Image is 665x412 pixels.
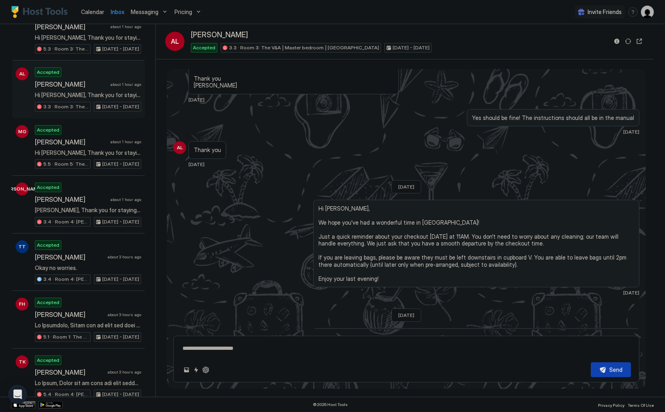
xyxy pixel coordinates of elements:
span: 3.4 · Room 4: [PERSON_NAME] Modern | Large room | [PERSON_NAME] [43,276,89,283]
span: [DATE] [623,129,639,135]
span: Invite Friends [588,8,622,16]
span: Hi [PERSON_NAME], Thank you for staying with us! We've just left you a 5-star review, it's a plea... [35,91,141,99]
span: about 1 hour ago [110,24,141,29]
button: Upload image [182,365,191,375]
div: User profile [641,6,654,18]
span: Hi [PERSON_NAME], Thank you for staying with us! We've just left you a 5-star review, it's a plea... [35,149,141,156]
span: TK [19,358,26,365]
span: [DATE] - [DATE] [102,45,139,53]
span: [DATE] [189,161,205,167]
span: Okay no worries. [35,264,141,272]
span: 3.4 · Room 4: [PERSON_NAME] Modern | Large room | [PERSON_NAME] [43,218,89,225]
a: Inbox [111,8,124,16]
span: Lo Ipsumdolo, Sitam con ad elit sed doei tempori! Ut'la etdolor ma aliq eni ad Minimv. Qu nost ex... [35,322,141,329]
span: [DATE] - [DATE] [102,160,139,168]
span: [PERSON_NAME], Thank you for staying with us! We've just left you a 5-star review, it's a pleasur... [35,207,141,214]
span: about 3 hours ago [107,369,141,375]
span: [PERSON_NAME] [35,195,107,203]
a: Privacy Policy [598,400,624,409]
span: [DATE] [398,184,414,190]
span: [DATE] - [DATE] [102,218,139,225]
span: about 1 hour ago [110,82,141,87]
span: Accepted [37,242,59,249]
span: 5.4 · Room 4: [PERSON_NAME][GEOGRAPHIC_DATA] | Large room | [PERSON_NAME] [43,391,89,398]
span: [PERSON_NAME] [35,368,104,376]
span: © 2025 Host Tools [313,402,348,407]
span: Thank you [194,146,221,154]
span: [PERSON_NAME] [2,185,42,193]
span: [DATE] - [DATE] [102,391,139,398]
span: Accepted [37,69,59,76]
span: Lo Ipsum, Dolor sit am cons adi elit seddoei! Te'in utlabor et dolo mag al Enimad. Mi veni qui no... [35,380,141,387]
span: about 1 hour ago [110,139,141,144]
span: [DATE] - [DATE] [102,103,139,110]
span: AL [177,144,183,151]
span: [PERSON_NAME] [35,253,104,261]
a: Terms Of Use [628,400,654,409]
span: FH [19,300,25,308]
span: about 3 hours ago [107,254,141,260]
span: Calendar [81,8,104,15]
a: App Store [11,401,35,408]
button: Open reservation [635,37,644,46]
div: Open Intercom Messenger [8,385,27,404]
a: Host Tools Logo [11,6,71,18]
span: Accepted [37,126,59,134]
div: Send [609,365,622,374]
span: Accepted [37,357,59,364]
span: Privacy Policy [598,403,624,408]
span: [DATE] [398,312,414,318]
span: 5.5 · Room 5: The BFI | [GEOGRAPHIC_DATA] [43,160,89,168]
span: [PERSON_NAME] [35,138,107,146]
span: [DATE] - [DATE] [102,333,139,341]
button: Send [591,362,631,377]
button: Reservation information [612,37,622,46]
span: [PERSON_NAME] [35,23,107,31]
span: Terms Of Use [628,403,654,408]
span: TT [18,243,26,250]
span: 5.3 · Room 3: The Colours | Master bedroom | [GEOGRAPHIC_DATA] [43,45,89,53]
span: about 1 hour ago [110,197,141,202]
span: Accepted [37,299,59,306]
span: Pricing [174,8,192,16]
span: [DATE] [623,290,639,296]
span: MG [18,128,26,135]
div: menu [628,7,638,17]
span: AL [171,37,179,46]
span: about 3 hours ago [107,312,141,317]
span: AL [19,70,25,77]
span: Yes should be fine! The instructions should all be in the manual [472,114,634,122]
span: [DATE] [189,97,205,103]
span: 5.1 · Room 1: The Sixties | Ground floor | [GEOGRAPHIC_DATA] [43,333,89,341]
span: [PERSON_NAME] [191,30,248,40]
a: Calendar [81,8,104,16]
span: 3.3 · Room 3: The V&A | Master bedroom | [GEOGRAPHIC_DATA] [43,103,89,110]
a: Google Play Store [39,401,63,408]
button: Sync reservation [623,37,633,46]
span: Hi [PERSON_NAME], We hope you've had a wonderful time in [GEOGRAPHIC_DATA]! Just a quick reminder... [318,205,634,282]
span: Inbox [111,8,124,15]
span: [PERSON_NAME] [35,311,104,319]
span: Hi [PERSON_NAME], Thank you for staying with us! We've just left you a 5-star review, it's a plea... [35,34,141,41]
span: Messaging [131,8,158,16]
span: [PERSON_NAME] [35,80,107,88]
span: [DATE] - [DATE] [393,44,430,51]
button: Quick reply [191,365,201,375]
span: Accepted [193,44,215,51]
span: Accepted [37,184,59,191]
span: [DATE] - [DATE] [102,276,139,283]
span: 3.3 · Room 3: The V&A | Master bedroom | [GEOGRAPHIC_DATA] [229,44,379,51]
